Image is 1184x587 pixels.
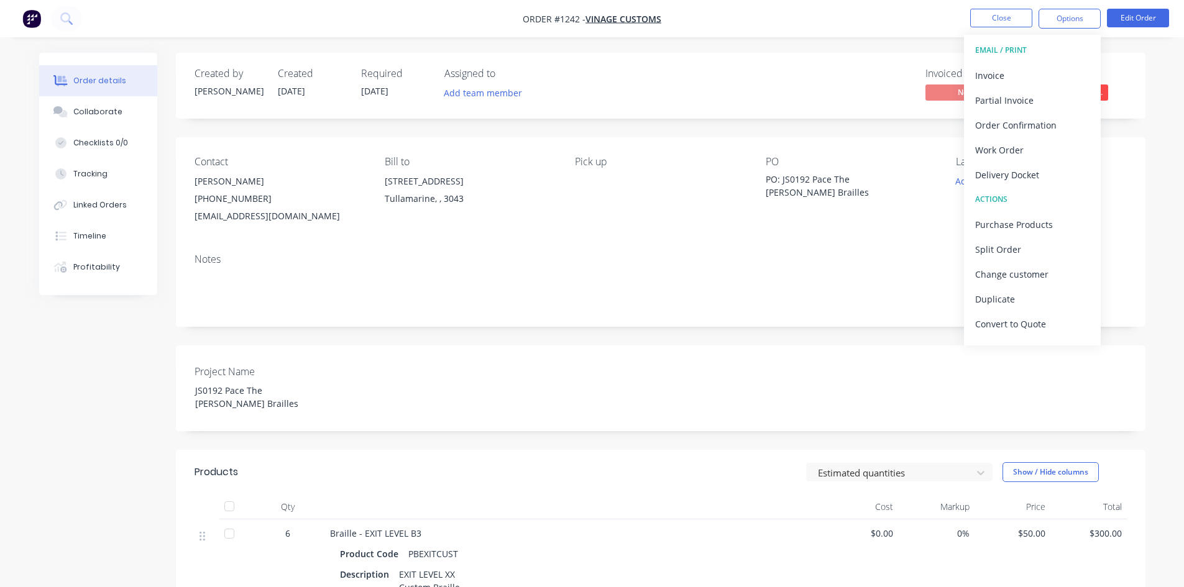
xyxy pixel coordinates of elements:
div: Cost [822,494,899,519]
button: Options [1039,9,1101,29]
div: PO [766,156,936,168]
div: [PERSON_NAME][PHONE_NUMBER][EMAIL_ADDRESS][DOMAIN_NAME] [195,173,365,225]
div: Split Order [975,240,1090,258]
span: [DATE] [361,85,388,97]
div: Invoice [975,66,1090,84]
div: Qty [250,494,325,519]
div: PO: JS0192 Pace The [PERSON_NAME] Brailles [766,173,921,199]
div: JS0192 Pace The [PERSON_NAME] Brailles [185,381,341,412]
div: [PERSON_NAME] [195,84,263,98]
div: [STREET_ADDRESS] [385,173,555,190]
div: Assigned to [444,68,569,80]
button: Collaborate [39,96,157,127]
button: Order details [39,65,157,96]
div: Tullamarine, , 3043 [385,190,555,207]
div: [PHONE_NUMBER] [195,190,365,207]
div: Products [195,465,238,480]
div: Bill to [385,156,555,168]
div: Created by [195,68,263,80]
img: Factory [22,9,41,28]
span: Braille - EXIT LEVEL B3 [330,527,421,539]
div: Linked Orders [73,199,127,211]
div: Order Confirmation [975,116,1090,134]
div: Duplicate [975,290,1090,308]
div: Invoiced [925,68,1019,80]
div: Total [1050,494,1127,519]
div: Price [975,494,1051,519]
button: Show / Hide columns [1003,462,1099,482]
div: Tracking [73,168,108,180]
button: Close [970,9,1032,27]
div: Created [278,68,346,80]
div: Work Order [975,141,1090,159]
div: PBEXITCUST [403,545,463,563]
div: Order details [73,75,126,86]
label: Project Name [195,364,350,379]
span: Order #1242 - [523,13,585,25]
span: $50.00 [980,527,1046,540]
div: Partial Invoice [975,91,1090,109]
div: Convert to Quote [975,315,1090,333]
span: No [925,84,1000,100]
div: Required [361,68,429,80]
a: Vinage Customs [585,13,661,25]
div: Purchase Products [975,216,1090,234]
div: Archive [975,340,1090,358]
span: 6 [285,527,290,540]
div: EMAIL / PRINT [975,42,1090,58]
button: Add team member [437,84,528,101]
span: [DATE] [278,85,305,97]
div: Markup [898,494,975,519]
button: Edit Order [1107,9,1169,27]
div: Change customer [975,265,1090,283]
button: Linked Orders [39,189,157,221]
span: 0% [903,527,970,540]
div: Checklists 0/0 [73,137,128,148]
button: Add team member [444,84,529,101]
span: $300.00 [1055,527,1122,540]
div: Notes [195,253,1127,265]
div: Pick up [575,156,745,168]
div: Product Code [340,545,403,563]
span: $0.00 [827,527,894,540]
div: [EMAIL_ADDRESS][DOMAIN_NAME] [195,207,365,225]
div: Labels [956,156,1126,168]
div: Description [340,565,394,583]
button: Tracking [39,158,157,189]
button: Profitability [39,252,157,283]
div: [PERSON_NAME] [195,173,365,190]
div: Delivery Docket [975,166,1090,184]
div: Contact [195,156,365,168]
div: ACTIONS [975,191,1090,207]
div: [STREET_ADDRESS]Tullamarine, , 3043 [385,173,555,212]
button: Timeline [39,221,157,252]
div: Timeline [73,230,106,242]
button: Checklists 0/0 [39,127,157,158]
div: Collaborate [73,106,122,117]
div: Profitability [73,262,120,273]
button: Add labels [949,173,1006,189]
